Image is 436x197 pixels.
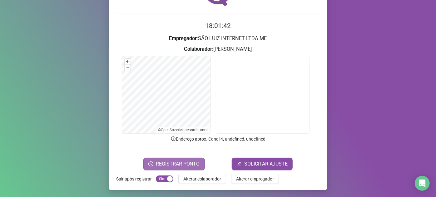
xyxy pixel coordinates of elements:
[125,59,131,65] button: +
[158,128,209,132] li: © contributors.
[236,175,274,182] span: Alterar empregador
[161,128,187,132] a: OpenStreetMap
[178,174,226,184] button: Alterar colaborador
[148,161,153,166] span: clock-circle
[183,175,221,182] span: Alterar colaborador
[231,174,279,184] button: Alterar empregador
[156,160,200,168] span: REGISTRAR PONTO
[169,36,197,41] strong: Empregador
[116,136,320,142] p: Endereço aprox. : Canal 4, undefined, undefined
[205,22,231,30] time: 18:01:42
[125,65,131,71] button: –
[237,161,242,166] span: edit
[171,136,176,142] span: info-circle
[116,35,320,43] h3: : SÃO LUIZ INTERNET LTDA ME
[116,174,156,184] label: Sair após registrar
[415,176,430,191] div: Open Intercom Messenger
[116,45,320,53] h3: : [PERSON_NAME]
[143,158,205,170] button: REGISTRAR PONTO
[244,160,288,168] span: SOLICITAR AJUSTE
[184,46,212,52] strong: Colaborador
[232,158,293,170] button: editSOLICITAR AJUSTE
